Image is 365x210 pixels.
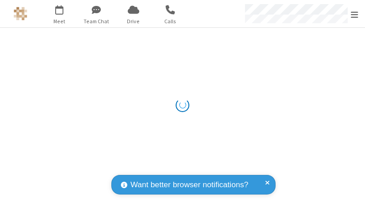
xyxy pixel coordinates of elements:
span: Calls [153,17,188,26]
img: Astra [14,7,27,20]
span: Want better browser notifications? [130,179,248,191]
span: Team Chat [79,17,114,26]
span: Meet [42,17,77,26]
iframe: Chat [342,186,358,204]
span: Drive [116,17,151,26]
